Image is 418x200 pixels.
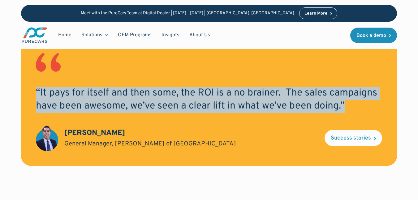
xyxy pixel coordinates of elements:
[36,125,58,151] img: headshot of author
[64,140,236,148] div: General Manager, [PERSON_NAME] of [GEOGRAPHIC_DATA]
[81,11,294,16] p: Meet with the PureCars Team at Digital Dealer | [DATE] - [DATE] | [GEOGRAPHIC_DATA], [GEOGRAPHIC_...
[21,27,48,44] a: main
[76,29,113,41] div: Solutions
[113,29,157,41] a: OEM Programs
[81,32,102,38] div: Solutions
[331,136,371,141] div: Success stories
[325,130,382,146] a: Success stories
[184,29,215,41] a: About Us
[350,28,397,43] a: Book a demo
[53,29,76,41] a: Home
[64,128,125,139] h3: [PERSON_NAME]
[299,7,338,19] a: Learn More
[157,29,184,41] a: Insights
[356,33,386,38] div: Book a demo
[304,11,327,16] div: Learn More
[21,27,48,44] img: purecars logo
[36,87,382,113] h2: “It pays for itself and then some, the ROI is a no brainer. The sales campaigns have been awesome...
